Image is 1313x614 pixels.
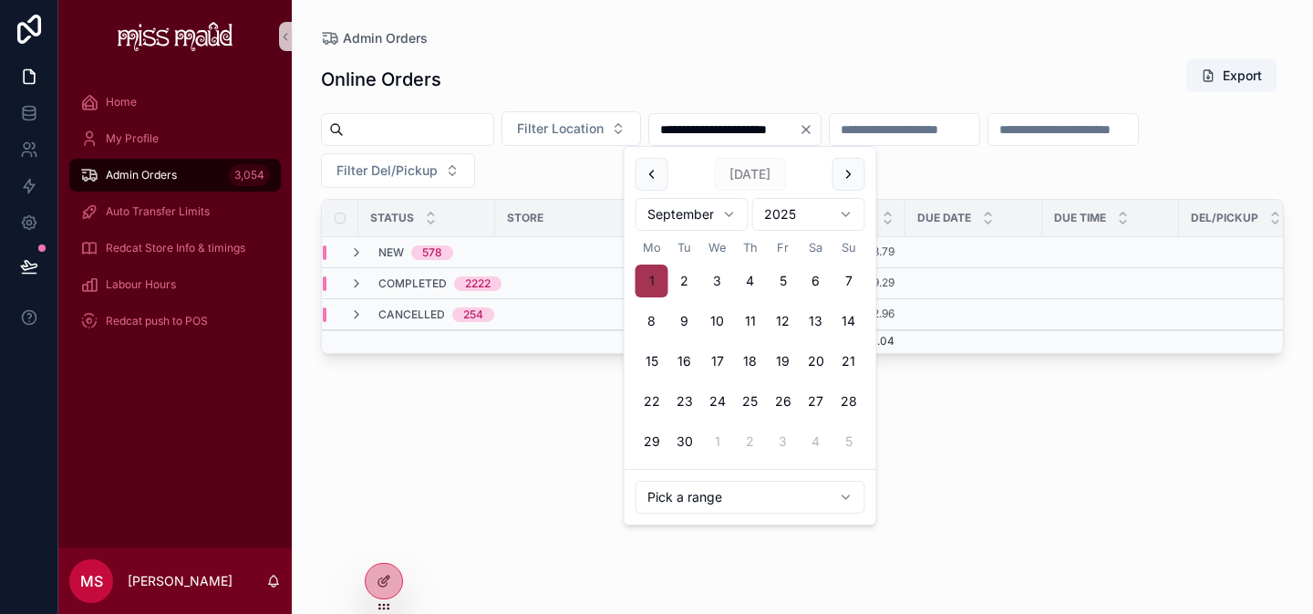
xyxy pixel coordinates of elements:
[463,307,483,322] div: 254
[668,238,701,257] th: Tuesday
[832,265,865,297] button: Sunday, 7 September 2025
[734,265,767,297] button: Thursday, 4 September 2025
[668,385,701,418] button: Tuesday, 23 September 2025
[229,164,270,186] div: 3,054
[701,265,734,297] button: Wednesday, 3 September 2025
[800,238,832,257] th: Saturday
[636,238,865,458] table: September 2025
[69,159,281,192] a: Admin Orders3,054
[1186,59,1277,92] button: Export
[636,425,668,458] button: Monday, 29 September 2025
[832,238,865,257] th: Sunday
[701,238,734,257] th: Wednesday
[1191,211,1258,225] span: Del/Pickup
[636,265,668,297] button: Today, Monday, 1 September 2025, selected
[701,305,734,338] button: Wednesday, 10 September 2025
[465,276,491,291] div: 2222
[767,345,800,378] button: Friday, 19 September 2025
[799,122,821,137] button: Clear
[832,425,865,458] button: Sunday, 5 October 2025
[701,385,734,418] button: Wednesday, 24 September 2025
[106,314,208,328] span: Redcat push to POS
[69,305,281,338] a: Redcat push to POS
[106,277,176,292] span: Labour Hours
[668,425,701,458] button: Tuesday, 30 September 2025
[69,86,281,119] a: Home
[636,345,668,378] button: Monday, 15 September 2025
[378,276,447,291] span: Completed
[800,305,832,338] button: Saturday, 13 September 2025
[767,265,800,297] button: Friday, 5 September 2025
[668,265,701,297] button: Tuesday, 2 September 2025
[370,211,414,225] span: Status
[69,232,281,265] a: Redcat Store Info & timings
[321,153,475,188] button: Select Button
[767,305,800,338] button: Friday, 12 September 2025
[800,425,832,458] button: Saturday, 4 October 2025
[800,345,832,378] button: Saturday, 20 September 2025
[734,425,767,458] button: Thursday, 2 October 2025
[734,345,767,378] button: Thursday, 18 September 2025
[917,211,971,225] span: Due Date
[80,570,103,592] span: MS
[701,425,734,458] button: Wednesday, 1 October 2025
[378,307,445,322] span: Cancelled
[128,572,233,590] p: [PERSON_NAME]
[501,111,641,146] button: Select Button
[343,29,428,47] span: Admin Orders
[321,67,441,92] h1: Online Orders
[800,385,832,418] button: Saturday, 27 September 2025
[106,168,177,182] span: Admin Orders
[106,95,137,109] span: Home
[767,425,800,458] button: Friday, 3 October 2025
[734,238,767,257] th: Thursday
[832,345,865,378] button: Sunday, 21 September 2025
[767,238,800,257] th: Friday
[106,204,210,219] span: Auto Transfer Limits
[701,345,734,378] button: Wednesday, 17 September 2025
[668,345,701,378] button: Tuesday, 16 September 2025
[118,22,233,51] img: App logo
[636,481,865,514] button: Relative time
[69,195,281,228] a: Auto Transfer Limits
[422,245,442,260] div: 578
[636,385,668,418] button: Monday, 22 September 2025
[636,238,668,257] th: Monday
[800,265,832,297] button: Saturday, 6 September 2025
[58,73,292,361] div: scrollable content
[507,211,543,225] span: Store
[636,305,668,338] button: Monday, 8 September 2025
[378,245,404,260] span: New
[668,305,701,338] button: Tuesday, 9 September 2025
[832,305,865,338] button: Sunday, 14 September 2025
[321,29,428,47] a: Admin Orders
[69,268,281,301] a: Labour Hours
[69,122,281,155] a: My Profile
[336,161,438,180] span: Filter Del/Pickup
[734,385,767,418] button: Thursday, 25 September 2025
[832,385,865,418] button: Sunday, 28 September 2025
[767,385,800,418] button: Friday, 26 September 2025
[106,131,159,146] span: My Profile
[517,120,604,138] span: Filter Location
[106,241,245,255] span: Redcat Store Info & timings
[1054,211,1106,225] span: Due Time
[734,305,767,338] button: Thursday, 11 September 2025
